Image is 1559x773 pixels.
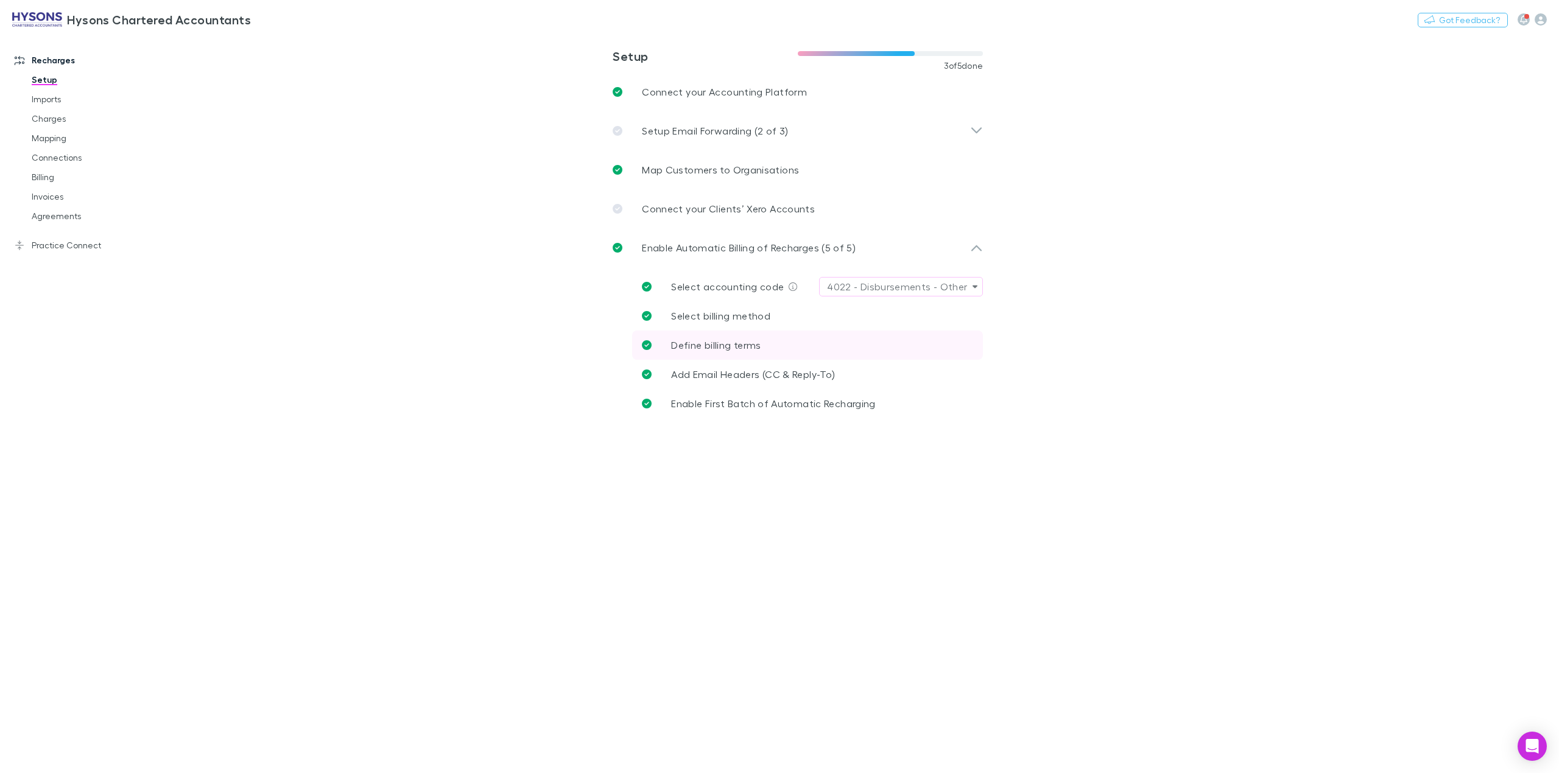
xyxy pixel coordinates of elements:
[642,124,788,138] p: Setup Email Forwarding (2 of 3)
[642,201,815,216] p: Connect your Clients’ Xero Accounts
[632,301,983,331] a: Select billing method
[12,12,62,27] img: Hysons Chartered Accountants's Logo
[19,70,174,89] a: Setup
[1418,13,1508,27] button: Got Feedback?
[67,12,251,27] h3: Hysons Chartered Accountants
[1518,732,1547,761] div: Open Intercom Messenger
[19,128,174,148] a: Mapping
[19,148,174,167] a: Connections
[671,310,770,321] span: Select billing method
[642,240,856,255] p: Enable Automatic Billing of Recharges (5 of 5)
[5,5,258,34] a: Hysons Chartered Accountants
[2,51,174,70] a: Recharges
[642,85,807,99] p: Connect your Accounting Platform
[2,236,174,255] a: Practice Connect
[642,163,799,177] p: Map Customers to Organisations
[19,109,174,128] a: Charges
[671,339,761,351] span: Define billing terms
[19,206,174,226] a: Agreements
[603,189,993,228] a: Connect your Clients’ Xero Accounts
[827,279,967,294] div: 4022 - Disbursements - Other
[19,89,174,109] a: Imports
[19,187,174,206] a: Invoices
[632,389,983,418] a: Enable First Batch of Automatic Recharging
[944,61,984,71] span: 3 of 5 done
[603,72,993,111] a: Connect your Accounting Platform
[19,167,174,187] a: Billing
[603,228,993,267] div: Enable Automatic Billing of Recharges (5 of 5)
[819,277,983,296] button: 4022 - Disbursements - Other
[603,150,993,189] a: Map Customers to Organisations
[671,281,784,292] span: Select accounting code
[671,368,835,380] span: Add Email Headers (CC & Reply-To)
[603,111,993,150] div: Setup Email Forwarding (2 of 3)
[613,49,798,63] h3: Setup
[671,397,875,409] span: Enable First Batch of Automatic Recharging
[632,331,983,360] a: Define billing terms
[632,360,983,389] a: Add Email Headers (CC & Reply-To)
